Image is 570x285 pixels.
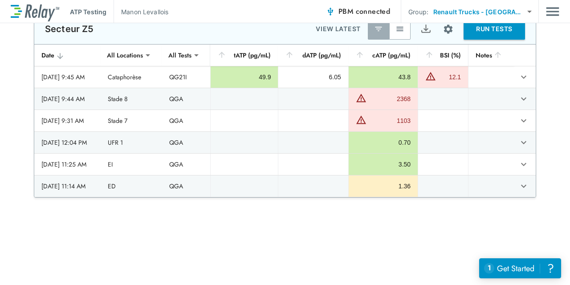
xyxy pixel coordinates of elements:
[217,50,271,61] div: tATP (pg/mL)
[374,24,383,33] img: Latest
[316,24,361,34] p: VIEW LATEST
[101,46,149,64] div: All Locations
[516,113,531,128] button: expand row
[356,182,411,191] div: 1.36
[41,182,94,191] div: [DATE] 11:14 AM
[101,88,163,110] td: Stade 8
[162,88,210,110] td: QGA
[34,45,536,197] table: sticky table
[41,116,94,125] div: [DATE] 9:31 AM
[436,17,460,41] button: Site setup
[101,132,163,153] td: UFR 1
[420,24,432,35] img: Export Icon
[516,157,531,172] button: expand row
[41,94,94,103] div: [DATE] 9:44 AM
[356,73,411,81] div: 43.8
[41,138,94,147] div: [DATE] 12:04 PM
[546,3,559,20] img: Drawer Icon
[395,24,404,33] img: View All
[425,71,436,81] img: Warning
[162,66,210,88] td: QG21I
[70,7,106,16] p: ATP Testing
[11,2,59,21] img: LuminUltra Relay
[218,73,271,81] div: 49.9
[326,7,335,16] img: Connected Icon
[356,160,411,169] div: 3.50
[162,46,198,64] div: All Tests
[479,258,561,278] iframe: Resource center
[45,24,94,34] p: Secteur Z5
[101,154,163,175] td: EI
[285,50,341,61] div: dATP (pg/mL)
[101,175,163,197] td: ED
[162,132,210,153] td: QGA
[464,18,525,40] button: RUN TESTS
[285,73,341,81] div: 6.05
[356,6,391,16] span: connected
[162,175,210,197] td: QGA
[438,73,461,81] div: 12.1
[443,24,454,35] img: Settings Icon
[41,73,94,81] div: [DATE] 9:45 AM
[338,5,390,18] span: PBM
[101,110,163,131] td: Stade 7
[356,93,366,103] img: Warning
[162,154,210,175] td: QGA
[322,3,394,20] button: PBM connected
[425,50,461,61] div: BSI (%)
[369,116,411,125] div: 1103
[516,69,531,85] button: expand row
[546,3,559,20] button: Main menu
[355,50,411,61] div: cATP (pg/mL)
[369,94,411,103] div: 2368
[34,45,101,66] th: Date
[408,7,428,16] p: Group:
[356,114,366,125] img: Warning
[121,7,168,16] p: Manon Levallois
[516,135,531,150] button: expand row
[101,66,163,88] td: Cataphorèse
[41,160,94,169] div: [DATE] 11:25 AM
[516,179,531,194] button: expand row
[476,50,507,61] div: Notes
[516,91,531,106] button: expand row
[356,138,411,147] div: 0.70
[162,110,210,131] td: QGA
[415,18,436,40] button: Export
